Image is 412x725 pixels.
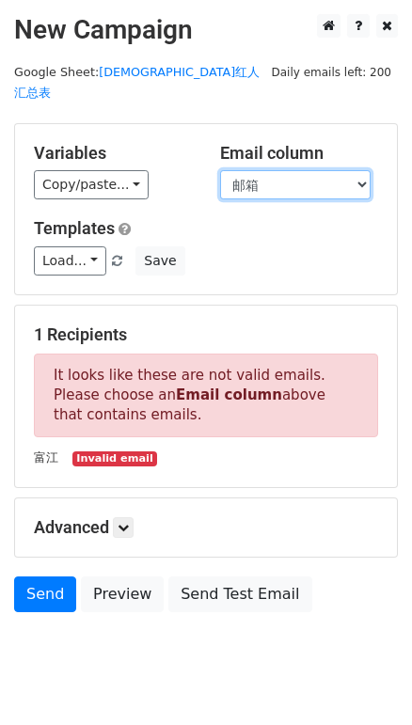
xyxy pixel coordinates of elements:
[14,576,76,612] a: Send
[220,143,378,164] h5: Email column
[168,576,311,612] a: Send Test Email
[14,65,260,101] a: [DEMOGRAPHIC_DATA]红人汇总表
[34,354,378,437] p: It looks like these are not valid emails. Please choose an above that contains emails.
[264,65,398,79] a: Daily emails left: 200
[14,65,260,101] small: Google Sheet:
[34,246,106,276] a: Load...
[176,386,282,403] strong: Email column
[34,218,115,238] a: Templates
[72,451,157,467] small: Invalid email
[264,62,398,83] span: Daily emails left: 200
[81,576,164,612] a: Preview
[14,14,398,46] h2: New Campaign
[318,635,412,725] iframe: Chat Widget
[34,517,378,538] h5: Advanced
[34,170,149,199] a: Copy/paste...
[318,635,412,725] div: 聊天小组件
[34,324,378,345] h5: 1 Recipients
[135,246,184,276] button: Save
[34,450,58,465] small: 富江
[34,143,192,164] h5: Variables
